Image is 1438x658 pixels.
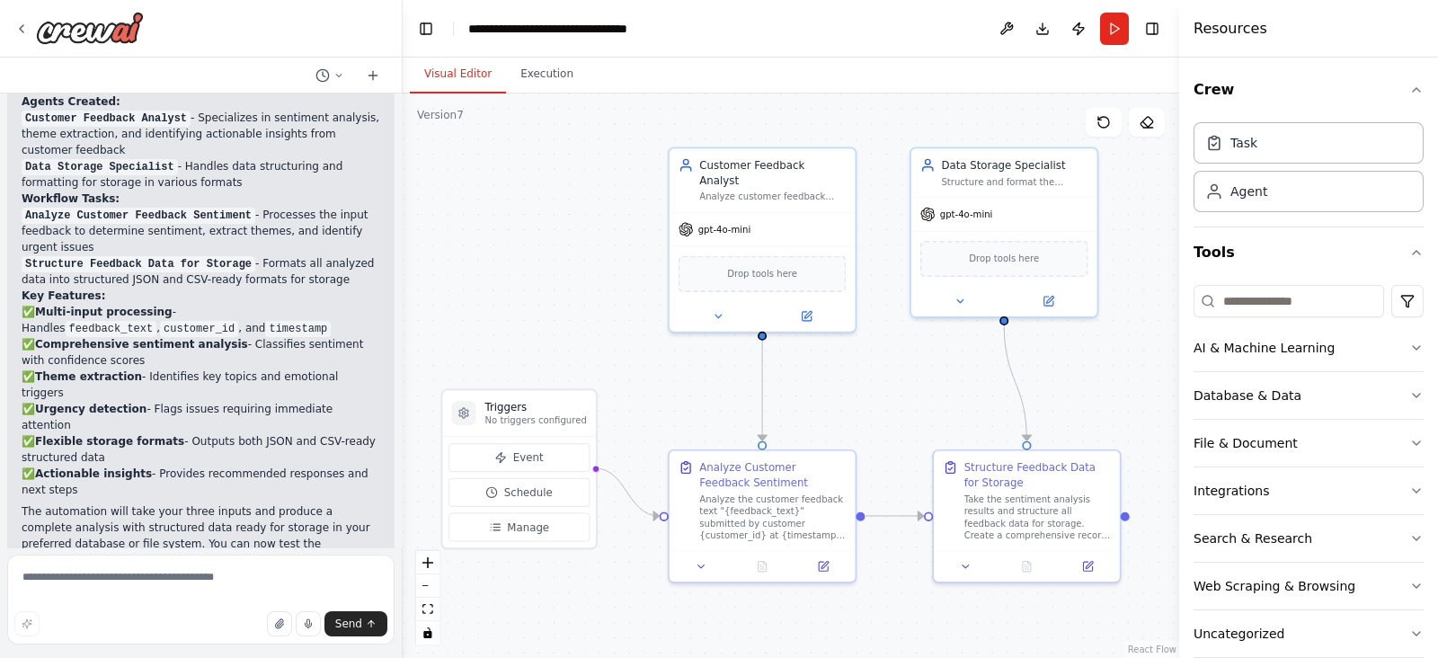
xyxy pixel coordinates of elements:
[14,611,40,636] button: Improve this prompt
[35,306,173,318] strong: Multi-input processing
[699,191,846,202] div: Analyze customer feedback text to determine sentiment (positive, negative, neutral), extract key ...
[468,20,670,38] nav: breadcrumb
[668,449,857,583] div: Analyze Customer Feedback SentimentAnalyze the customer feedback text "{feedback_text}" submitted...
[595,460,660,523] g: Edge from triggers to 3b2307e7-44a7-42e0-aba9-c00315866537
[160,321,238,337] code: customer_id
[448,478,590,507] button: Schedule
[964,460,1111,491] div: Structure Feedback Data for Storage
[1194,625,1284,643] div: Uncategorized
[22,289,105,302] strong: Key Features:
[359,65,387,86] button: Start a new chat
[1140,16,1165,41] button: Hide right sidebar
[932,449,1121,583] div: Structure Feedback Data for StorageTake the sentiment analysis results and structure all feedback...
[22,304,380,498] p: ✅ - Handles , , and ✅ - Classifies sentiment with confidence scores ✅ - Identifies key topics and...
[727,266,797,281] span: Drop tools here
[513,450,544,466] span: Event
[36,12,144,44] img: Logo
[416,551,439,574] button: zoom in
[506,56,588,93] button: Execution
[22,95,120,108] strong: Agents Created:
[699,157,846,188] div: Customer Feedback Analyst
[265,321,331,337] code: timestamp
[324,611,387,636] button: Send
[485,414,587,426] p: No triggers configured
[1194,372,1424,419] button: Database & Data
[668,147,857,333] div: Customer Feedback AnalystAnalyze customer feedback text to determine sentiment (positive, negativ...
[995,557,1059,575] button: No output available
[1194,65,1424,115] button: Crew
[1194,577,1355,595] div: Web Scraping & Browsing
[969,252,1039,267] span: Drop tools here
[441,389,598,549] div: TriggersNo triggers configuredEventScheduleManage
[1194,18,1267,40] h4: Resources
[764,307,849,325] button: Open in side panel
[1194,387,1301,405] div: Database & Data
[66,321,157,337] code: feedback_text
[35,403,146,415] strong: Urgency detection
[865,509,924,524] g: Edge from 3b2307e7-44a7-42e0-aba9-c00315866537 to fcdc7bcc-39a9-44bb-83cb-4008a6405f4b
[1194,529,1312,547] div: Search & Research
[1230,134,1257,152] div: Task
[35,467,152,480] strong: Actionable insights
[413,16,439,41] button: Hide left sidebar
[448,443,590,472] button: Event
[267,611,292,636] button: Upload files
[1194,325,1424,371] button: AI & Machine Learning
[410,56,506,93] button: Visual Editor
[22,255,380,288] li: - Formats all analyzed data into structured JSON and CSV-ready formats for storage
[910,147,1098,318] div: Data Storage SpecialistStructure and format the analyzed feedback data for storage, ensuring all ...
[997,325,1034,441] g: Edge from 7c43c386-6e7a-4def-9960-cb9ca5a5c928 to fcdc7bcc-39a9-44bb-83cb-4008a6405f4b
[22,159,178,175] code: Data Storage Specialist
[797,557,849,575] button: Open in side panel
[35,435,184,448] strong: Flexible storage formats
[507,520,549,535] span: Manage
[1194,420,1424,467] button: File & Document
[22,503,380,568] p: The automation will take your three inputs and produce a complete analysis with structured data r...
[35,338,248,351] strong: Comprehensive sentiment analysis
[417,108,464,122] div: Version 7
[485,399,587,414] h3: Triggers
[1128,645,1176,654] a: React Flow attribution
[1194,610,1424,657] button: Uncategorized
[1194,434,1298,452] div: File & Document
[308,65,351,86] button: Switch to previous chat
[941,175,1087,187] div: Structure and format the analyzed feedback data for storage, ensuring all relevant information in...
[755,325,770,441] g: Edge from 9d828ae1-6d50-469f-90d1-542f732333fc to 3b2307e7-44a7-42e0-aba9-c00315866537
[1006,292,1091,310] button: Open in side panel
[22,208,255,224] code: Analyze Customer Feedback Sentiment
[448,513,590,542] button: Manage
[940,209,993,220] span: gpt-4o-mini
[416,551,439,645] div: React Flow controls
[22,256,255,272] code: Structure Feedback Data for Storage
[1061,557,1114,575] button: Open in side panel
[941,157,1087,173] div: Data Storage Specialist
[1194,482,1269,500] div: Integrations
[1194,515,1424,562] button: Search & Research
[35,370,142,383] strong: Theme extraction
[1230,182,1267,200] div: Agent
[1194,339,1335,357] div: AI & Machine Learning
[22,192,120,205] strong: Workflow Tasks:
[22,111,191,127] code: Customer Feedback Analyst
[699,493,846,542] div: Analyze the customer feedback text "{feedback_text}" submitted by customer {customer_id} at {time...
[22,158,380,191] li: - Handles data structuring and formatting for storage in various formats
[22,207,380,255] li: - Processes the input feedback to determine sentiment, extract themes, and identify urgent issues
[296,611,321,636] button: Click to speak your automation idea
[416,574,439,598] button: zoom out
[416,621,439,645] button: toggle interactivity
[731,557,794,575] button: No output available
[964,493,1111,542] div: Take the sentiment analysis results and structure all feedback data for storage. Create a compreh...
[698,223,751,235] span: gpt-4o-mini
[1194,467,1424,514] button: Integrations
[335,617,362,631] span: Send
[416,598,439,621] button: fit view
[1194,227,1424,278] button: Tools
[699,460,846,491] div: Analyze Customer Feedback Sentiment
[1194,563,1424,609] button: Web Scraping & Browsing
[22,110,380,158] li: - Specializes in sentiment analysis, theme extraction, and identifying actionable insights from c...
[1194,115,1424,227] div: Crew
[504,485,553,500] span: Schedule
